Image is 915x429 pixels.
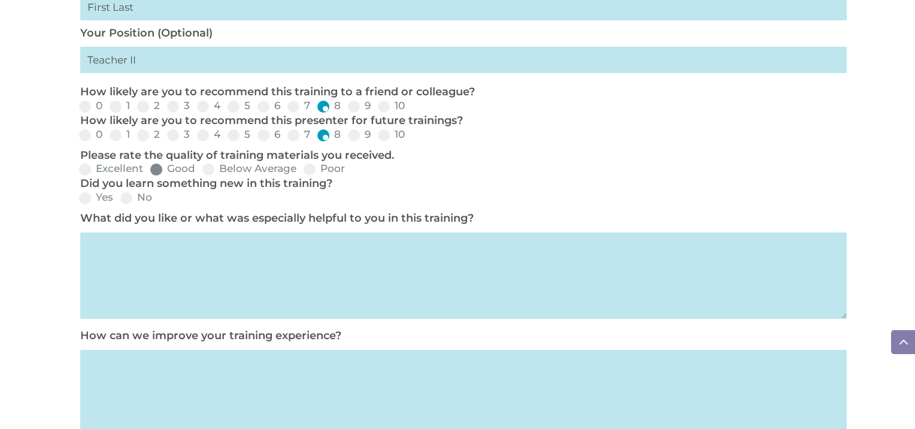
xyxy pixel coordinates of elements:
label: Yes [79,192,113,203]
p: How likely are you to recommend this training to a friend or colleague? [80,85,841,99]
label: 2 [137,129,160,140]
label: 10 [378,129,405,140]
label: 8 [317,129,341,140]
label: How can we improve your training experience? [80,329,341,342]
label: 10 [378,101,405,111]
label: 8 [317,101,341,111]
label: 6 [257,129,280,140]
label: 4 [197,101,220,111]
label: Poor [304,164,345,174]
label: Below Average [202,164,296,174]
p: Did you learn something new in this training? [80,177,841,191]
label: Good [150,164,195,174]
input: My primary roles is... [80,47,847,73]
label: What did you like or what was especially helpful to you in this training? [80,212,474,225]
label: 7 [287,129,310,140]
label: 7 [287,101,310,111]
p: Please rate the quality of training materials you received. [80,149,841,163]
label: 4 [197,129,220,140]
label: 3 [167,129,190,140]
label: 0 [79,101,102,111]
label: 0 [79,129,102,140]
label: 3 [167,101,190,111]
label: 1 [110,129,130,140]
label: No [120,192,152,203]
label: 5 [228,129,250,140]
p: How likely are you to recommend this presenter for future trainings? [80,114,841,128]
label: 9 [348,101,371,111]
label: 1 [110,101,130,111]
label: 2 [137,101,160,111]
label: 9 [348,129,371,140]
label: Excellent [79,164,143,174]
label: 5 [228,101,250,111]
label: 6 [257,101,280,111]
label: Your Position (Optional) [80,26,213,40]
